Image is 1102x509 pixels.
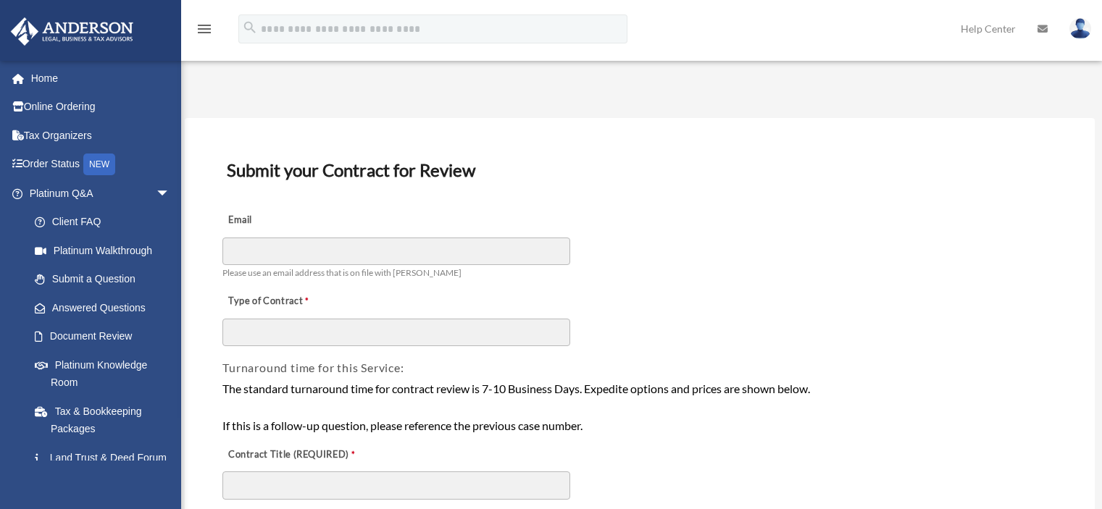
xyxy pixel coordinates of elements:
a: Platinum Walkthrough [20,236,192,265]
a: Tax Organizers [10,121,192,150]
label: Contract Title (REQUIRED) [222,445,367,465]
a: Tax & Bookkeeping Packages [20,397,192,443]
i: menu [196,20,213,38]
img: Anderson Advisors Platinum Portal [7,17,138,46]
a: Platinum Knowledge Room [20,350,192,397]
h3: Submit your Contract for Review [221,155,1059,185]
a: menu [196,25,213,38]
a: Answered Questions [20,293,192,322]
a: Land Trust & Deed Forum [20,443,192,472]
span: arrow_drop_down [156,179,185,209]
label: Type of Contract [222,292,367,312]
div: The standard turnaround time for contract review is 7-10 Business Days. Expedite options and pric... [222,379,1057,435]
span: Turnaround time for this Service: [222,361,404,374]
a: Platinum Q&Aarrow_drop_down [10,179,192,208]
a: Home [10,64,192,93]
div: NEW [83,153,115,175]
a: Order StatusNEW [10,150,192,180]
a: Online Ordering [10,93,192,122]
span: Please use an email address that is on file with [PERSON_NAME] [222,267,462,278]
i: search [242,20,258,35]
img: User Pic [1069,18,1091,39]
a: Submit a Question [20,265,192,294]
a: Document Review [20,322,185,351]
label: Email [222,211,367,231]
a: Client FAQ [20,208,192,237]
